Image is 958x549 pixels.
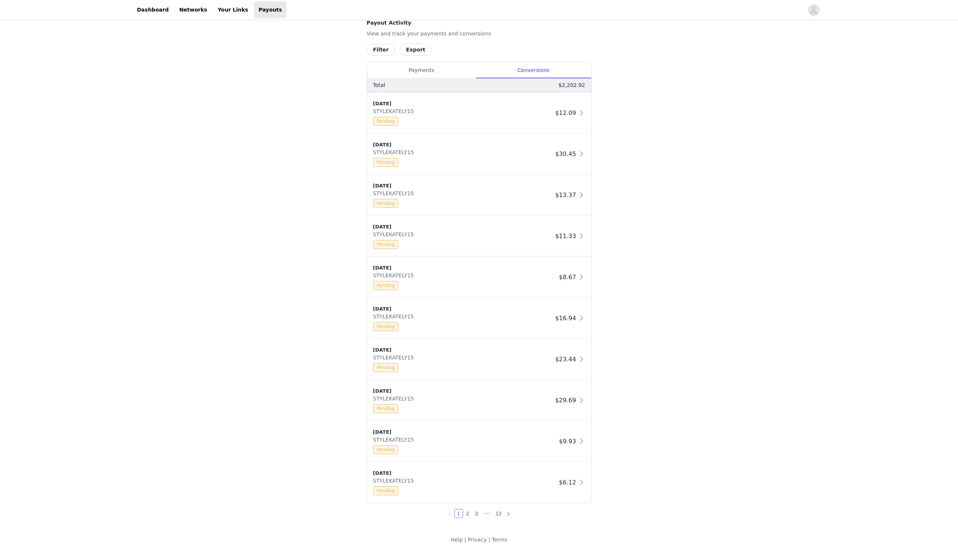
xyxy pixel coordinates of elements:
[367,421,591,462] div: clickable-list-item
[373,428,556,436] div: [DATE]
[559,438,576,445] span: $9.93
[373,199,399,208] span: Pending
[555,191,576,199] span: $13.37
[555,233,576,240] span: $11.33
[373,158,399,167] span: Pending
[559,479,576,486] span: $6.12
[213,1,253,18] a: Your Links
[373,322,399,331] span: Pending
[133,1,173,18] a: Dashboard
[559,274,576,281] span: $8.67
[555,356,576,363] span: $23.44
[367,339,591,380] div: clickable-list-item
[373,272,417,278] span: STYLEKATELY15
[254,1,286,18] a: Payouts
[504,509,513,518] li: Next Page
[447,512,452,516] i: icon: left
[455,509,463,518] a: 1
[373,81,385,89] p: Total
[400,44,432,56] button: Export
[454,509,463,518] li: 1
[373,396,417,402] span: STYLEKATELY15
[555,109,576,116] span: $12.09
[373,100,552,107] div: [DATE]
[373,141,552,149] div: [DATE]
[451,537,463,543] a: Help
[367,93,591,134] div: clickable-list-item
[373,240,399,249] span: Pending
[373,223,552,231] div: [DATE]
[373,404,399,413] span: Pending
[373,486,399,495] span: Pending
[367,44,395,56] button: Filter
[367,175,591,216] div: clickable-list-item
[558,81,585,89] p: $2,202.92
[367,134,591,175] div: clickable-list-item
[373,182,552,190] div: [DATE]
[373,190,417,196] span: STYLEKATELY15
[373,108,417,114] span: STYLEKATELY15
[373,355,417,361] span: STYLEKATELY15
[373,363,399,372] span: Pending
[373,437,417,443] span: STYLEKATELY15
[175,1,212,18] a: Networks
[489,537,490,543] span: |
[373,470,556,477] div: [DATE]
[476,62,591,79] div: Conversions
[373,478,417,484] span: STYLEKATELY15
[373,314,417,319] span: STYLEKATELY15
[367,380,591,421] div: clickable-list-item
[481,509,493,518] li: Next 3 Pages
[555,397,576,404] span: $29.69
[373,445,399,454] span: Pending
[492,537,507,543] a: Terms
[555,150,576,157] span: $30.45
[464,509,472,518] a: 2
[373,264,556,272] div: [DATE]
[373,346,552,354] div: [DATE]
[367,462,591,503] div: clickable-list-item
[367,30,592,38] p: View and track your payments and conversions
[373,231,417,237] span: STYLEKATELY15
[810,4,817,16] div: avatar
[367,216,591,257] div: clickable-list-item
[463,509,472,518] li: 2
[481,509,493,518] span: •••
[367,298,591,339] div: clickable-list-item
[472,509,481,518] li: 3
[373,281,399,290] span: Pending
[367,19,592,27] h4: Payout Activity
[373,305,552,313] div: [DATE]
[367,62,476,79] div: Payments
[373,149,417,155] span: STYLEKATELY15
[468,537,487,543] a: Privacy
[555,315,576,322] span: $16.94
[373,117,399,126] span: Pending
[493,509,504,518] a: 13
[472,509,481,518] a: 3
[445,509,454,518] li: Previous Page
[464,537,466,543] span: |
[373,387,552,395] div: [DATE]
[367,257,591,298] div: clickable-list-item
[506,512,511,516] i: icon: right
